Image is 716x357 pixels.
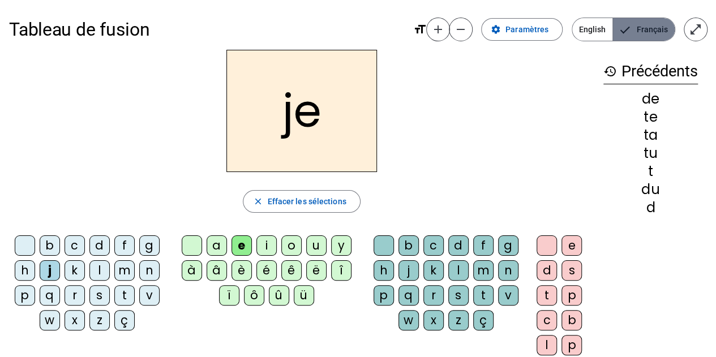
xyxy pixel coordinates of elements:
h1: Tableau de fusion [9,11,404,48]
button: Augmenter la taille de la police [427,18,449,41]
div: k [423,260,444,281]
div: g [498,235,518,256]
div: j [40,260,60,281]
div: w [398,310,419,330]
span: English [572,18,612,41]
div: ï [219,285,239,306]
button: Effacer les sélections [243,190,360,213]
div: t [114,285,135,306]
div: à [182,260,202,281]
div: d [537,260,557,281]
h3: Précédents [603,59,698,84]
button: Paramètres [481,18,563,41]
div: z [89,310,110,330]
mat-icon: close [252,196,263,207]
div: p [374,285,394,306]
div: l [537,335,557,355]
div: f [114,235,135,256]
div: t [473,285,494,306]
div: n [139,260,160,281]
div: v [139,285,160,306]
div: ê [281,260,302,281]
button: Entrer en plein écran [684,18,707,41]
div: m [114,260,135,281]
div: c [65,235,85,256]
div: û [269,285,289,306]
div: r [65,285,85,306]
div: ç [473,310,494,330]
div: m [473,260,494,281]
span: Effacer les sélections [267,195,346,208]
div: x [423,310,444,330]
div: î [331,260,351,281]
mat-icon: format_size [413,23,427,36]
div: v [498,285,518,306]
div: j [398,260,419,281]
div: w [40,310,60,330]
div: x [65,310,85,330]
div: s [448,285,469,306]
div: è [231,260,252,281]
div: é [256,260,277,281]
div: f [473,235,494,256]
mat-icon: open_in_full [689,23,702,36]
button: Diminuer la taille de la police [449,18,472,41]
span: Paramètres [505,23,548,36]
div: u [306,235,327,256]
div: d [603,201,698,214]
div: k [65,260,85,281]
div: g [139,235,160,256]
div: y [331,235,351,256]
div: ü [294,285,314,306]
div: d [448,235,469,256]
div: t [537,285,557,306]
div: p [561,285,582,306]
div: e [231,235,252,256]
div: b [398,235,419,256]
div: ç [114,310,135,330]
div: q [40,285,60,306]
div: n [498,260,518,281]
div: de [603,92,698,106]
div: â [207,260,227,281]
div: b [561,310,582,330]
div: t [603,165,698,178]
h2: je [226,50,377,172]
div: s [89,285,110,306]
div: ta [603,128,698,142]
div: d [89,235,110,256]
div: c [537,310,557,330]
div: p [561,335,582,355]
div: p [15,285,35,306]
mat-icon: settings [491,24,501,35]
div: s [561,260,582,281]
div: h [374,260,394,281]
div: ë [306,260,327,281]
div: ô [244,285,264,306]
div: z [448,310,469,330]
div: te [603,110,698,124]
mat-icon: add [431,23,445,36]
div: c [423,235,444,256]
div: tu [603,147,698,160]
div: h [15,260,35,281]
div: q [398,285,419,306]
div: o [281,235,302,256]
div: l [89,260,110,281]
div: l [448,260,469,281]
div: du [603,183,698,196]
mat-button-toggle-group: Language selection [572,18,675,41]
mat-icon: history [603,64,617,78]
div: i [256,235,277,256]
div: b [40,235,60,256]
span: Français [613,18,675,41]
div: e [561,235,582,256]
mat-icon: remove [454,23,468,36]
div: r [423,285,444,306]
div: a [207,235,227,256]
